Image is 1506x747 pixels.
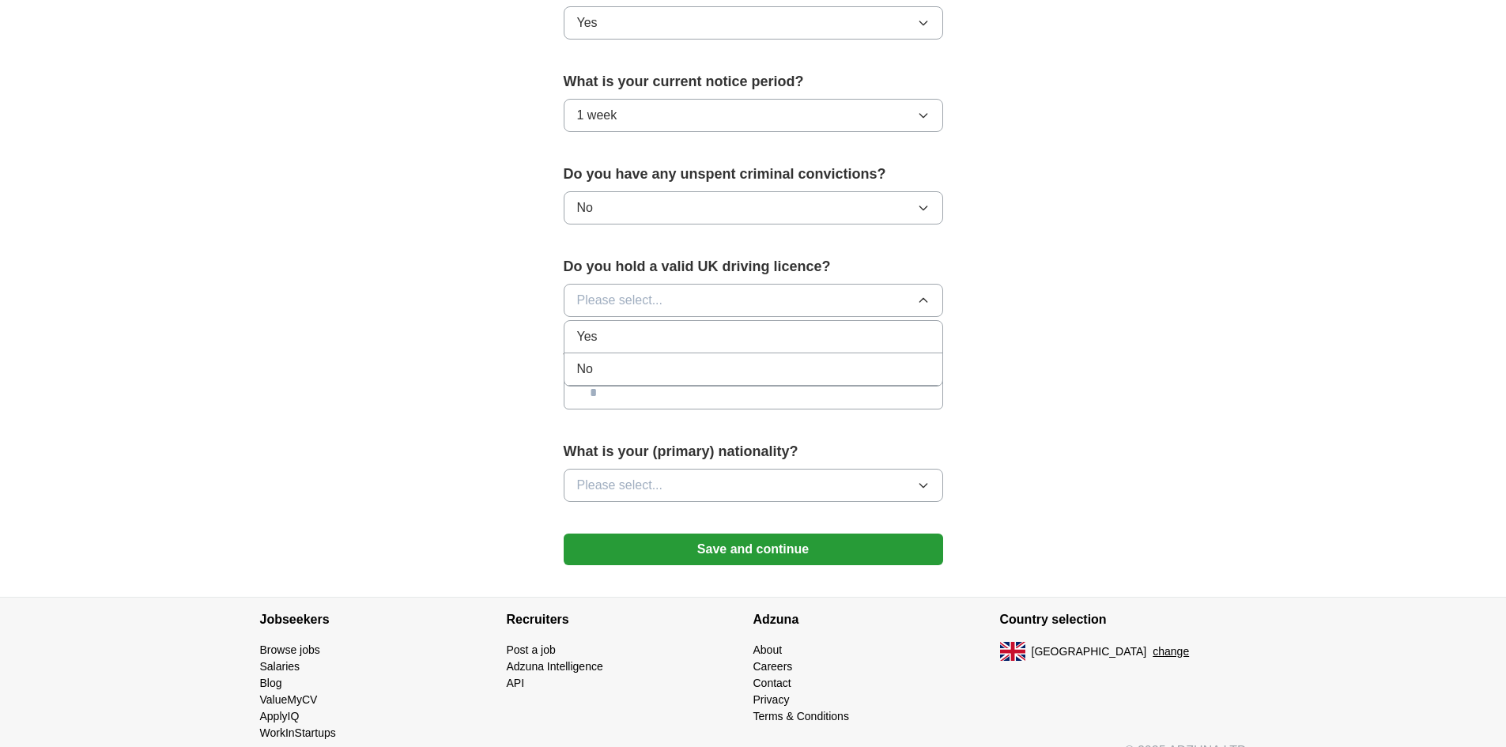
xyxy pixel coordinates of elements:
[1032,643,1147,660] span: [GEOGRAPHIC_DATA]
[260,677,282,689] a: Blog
[577,327,598,346] span: Yes
[577,291,663,310] span: Please select...
[577,106,617,125] span: 1 week
[507,643,556,656] a: Post a job
[564,6,943,40] button: Yes
[260,726,336,739] a: WorkInStartups
[577,13,598,32] span: Yes
[753,677,791,689] a: Contact
[564,164,943,185] label: Do you have any unspent criminal convictions?
[260,660,300,673] a: Salaries
[577,476,663,495] span: Please select...
[1000,642,1025,661] img: UK flag
[507,677,525,689] a: API
[564,99,943,132] button: 1 week
[564,534,943,565] button: Save and continue
[577,360,593,379] span: No
[753,643,783,656] a: About
[753,660,793,673] a: Careers
[564,256,943,277] label: Do you hold a valid UK driving licence?
[1153,643,1189,660] button: change
[260,710,300,722] a: ApplyIQ
[753,693,790,706] a: Privacy
[564,191,943,224] button: No
[260,693,318,706] a: ValueMyCV
[564,469,943,502] button: Please select...
[564,441,943,462] label: What is your (primary) nationality?
[564,71,943,92] label: What is your current notice period?
[577,198,593,217] span: No
[1000,598,1247,642] h4: Country selection
[753,710,849,722] a: Terms & Conditions
[564,284,943,317] button: Please select...
[260,643,320,656] a: Browse jobs
[507,660,603,673] a: Adzuna Intelligence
